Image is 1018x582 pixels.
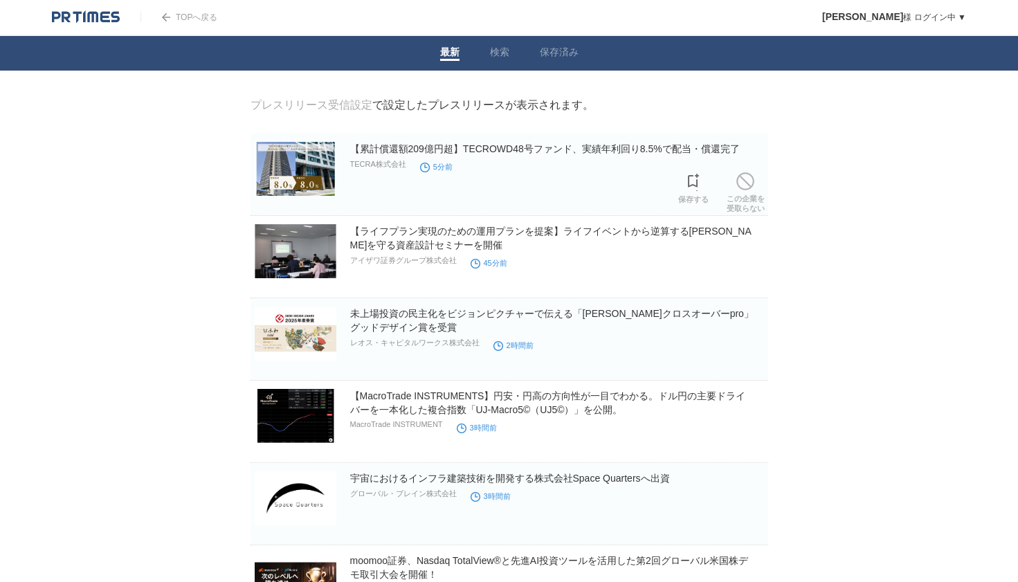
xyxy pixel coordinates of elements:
img: 【累計償還額209億円超】TECROWD48号ファンド、実績年利回り8.5%で配当・償還完了 [255,142,336,196]
a: 【累計償還額209億円超】TECROWD48号ファンド、実績年利回り8.5%で配当・償還完了 [350,143,740,154]
a: TOPへ戻る [140,12,217,22]
img: 未上場投資の民主化をビジョンピクチャーで伝える「ひふみクロスオーバーpro」グッドデザイン賞を受賞 [255,307,336,361]
img: 【ライフプラン実現のための運用プランを提案】ライフイベントから逆算する未来を守る資産設計セミナーを開催 [255,224,336,278]
time: 3時間前 [471,492,511,500]
a: 宇宙におけるインフラ建築技術を開発する株式会社Space Quartersへ出資 [350,473,670,484]
a: 【MacroTrade INSTRUMENTS】円安・円高の方向性が一目でわかる。ドル円の主要ドライバーを一本化した複合指数「UJ‑Macro5©︎（UJ5©︎）」を公開。 [350,390,746,415]
a: [PERSON_NAME]様 ログイン中 ▼ [822,12,966,22]
div: で設定したプレスリリースが表示されます。 [251,98,594,113]
p: アイザワ証券グループ株式会社 [350,255,457,266]
img: arrow.png [162,13,170,21]
p: MacroTrade INSTRUMENT [350,420,443,428]
p: レオス・キャピタルワークス株式会社 [350,338,480,348]
a: 保存する [678,170,709,204]
time: 3時間前 [457,424,497,432]
a: プレスリリース受信設定 [251,99,372,111]
img: logo.png [52,10,120,24]
p: グローバル・ブレイン株式会社 [350,489,457,499]
span: [PERSON_NAME] [822,11,903,22]
a: 検索 [490,46,509,61]
a: 【ライフプラン実現のための運用プランを提案】ライフイベントから逆算する[PERSON_NAME]を守る資産設計セミナーを開催 [350,226,752,251]
time: 2時間前 [493,341,534,349]
img: 【MacroTrade INSTRUMENTS】円安・円高の方向性が一目でわかる。ドル円の主要ドライバーを一本化した複合指数「UJ‑Macro5©︎（UJ5©︎）」を公開。 [255,389,336,443]
a: 未上場投資の民主化をビジョンピクチャーで伝える「[PERSON_NAME]クロスオーバーpro」グッドデザイン賞を受賞 [350,308,754,333]
img: 宇宙におけるインフラ建築技術を開発する株式会社Space Quartersへ出資 [255,471,336,525]
time: 5分前 [420,163,453,171]
a: 保存済み [540,46,579,61]
a: moomoo証券、Nasdaq TotalView®と先進AI投資ツールを活用した第2回グローバル米国株デモ取引大会を開催！ [350,555,748,580]
a: 最新 [440,46,460,61]
time: 45分前 [471,259,507,267]
p: TECRA株式会社 [350,159,406,170]
a: この企業を受取らない [727,169,765,213]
